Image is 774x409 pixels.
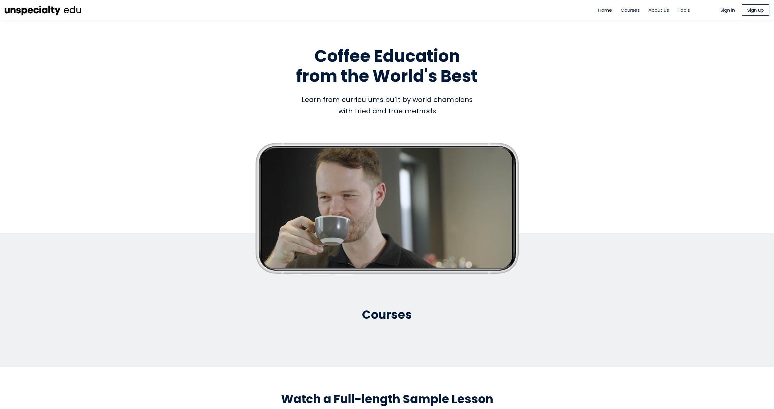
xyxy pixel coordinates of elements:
[212,307,562,322] h2: Courses
[648,6,669,14] a: About us
[678,6,690,14] a: Tools
[742,4,769,16] a: Sign up
[598,6,612,14] a: Home
[5,3,82,17] img: ec8cb47d53a36d742fcbd71bcb90b6e6.png
[621,6,640,14] a: Courses
[212,94,562,117] div: Learn from curriculums built by world champions with tried and true methods
[212,391,562,407] p: Watch a Full-length Sample Lesson
[212,46,562,86] h1: Coffee Education from the World's Best
[747,6,764,14] span: Sign up
[720,6,735,14] a: Sign in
